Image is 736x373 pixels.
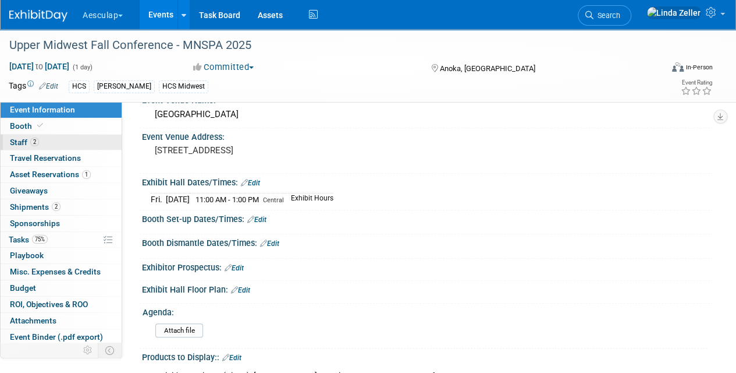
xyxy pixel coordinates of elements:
[1,199,122,215] a: Shipments2
[1,264,122,280] a: Misc. Expenses & Credits
[142,281,713,296] div: Exhibit Hall Floor Plan:
[72,64,93,71] span: (1 day)
[439,64,535,73] span: Anoka, [GEOGRAPHIC_DATA]
[1,150,122,166] a: Travel Reservations
[1,313,122,329] a: Attachments
[231,286,250,294] a: Edit
[593,11,620,20] span: Search
[142,128,713,143] div: Event Venue Address:
[34,62,45,71] span: to
[9,10,67,22] img: ExhibitDay
[30,138,39,146] span: 2
[241,179,260,187] a: Edit
[1,280,122,296] a: Budget
[1,248,122,263] a: Playbook
[9,80,58,93] td: Tags
[672,62,684,72] img: Format-Inperson.png
[610,61,713,78] div: Event Format
[284,193,333,206] td: Exhibit Hours
[5,35,653,56] div: Upper Midwest Fall Conference - MNSPA 2025
[1,232,122,248] a: Tasks75%
[1,118,122,134] a: Booth
[151,193,166,206] td: Fri.
[69,80,90,93] div: HCS
[143,304,707,318] div: Agenda:
[578,5,631,26] a: Search
[142,210,713,226] div: Booth Set-up Dates/Times:
[94,80,155,93] div: [PERSON_NAME]
[1,329,122,345] a: Event Binder (.pdf export)
[1,297,122,312] a: ROI, Objectives & ROO
[10,332,103,342] span: Event Binder (.pdf export)
[10,105,75,114] span: Event Information
[37,122,43,129] i: Booth reservation complete
[10,170,91,179] span: Asset Reservations
[195,195,259,204] span: 11:00 AM - 1:00 PM
[9,61,70,72] span: [DATE] [DATE]
[142,234,713,249] div: Booth Dismantle Dates/Times:
[646,6,701,19] img: Linda Zeller
[39,82,58,90] a: Edit
[10,300,88,309] span: ROI, Objectives & ROO
[247,216,266,224] a: Edit
[10,121,45,131] span: Booth
[1,216,122,231] a: Sponsorships
[189,61,258,73] button: Committed
[32,235,48,244] span: 75%
[10,251,44,260] span: Playbook
[10,267,101,276] span: Misc. Expenses & Credits
[142,259,713,274] div: Exhibitor Prospectus:
[142,174,713,189] div: Exhibit Hall Dates/Times:
[681,80,712,86] div: Event Rating
[10,202,61,212] span: Shipments
[10,138,39,147] span: Staff
[78,343,98,358] td: Personalize Event Tab Strip
[222,354,241,362] a: Edit
[263,196,284,204] span: Central
[98,343,122,358] td: Toggle Event Tabs
[155,145,367,156] pre: [STREET_ADDRESS]
[1,183,122,199] a: Giveaways
[159,80,208,93] div: HCS Midwest
[225,264,244,272] a: Edit
[10,283,36,293] span: Budget
[1,135,122,150] a: Staff2
[685,63,713,72] div: In-Person
[151,105,704,124] div: [GEOGRAPHIC_DATA]
[166,193,190,206] td: [DATE]
[1,167,122,182] a: Asset Reservations1
[10,186,48,195] span: Giveaways
[82,170,91,179] span: 1
[10,219,60,228] span: Sponsorships
[10,316,56,325] span: Attachments
[9,235,48,244] span: Tasks
[260,240,279,248] a: Edit
[10,153,81,163] span: Travel Reservations
[52,202,61,211] span: 2
[1,102,122,118] a: Event Information
[142,349,713,364] div: Products to Display::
